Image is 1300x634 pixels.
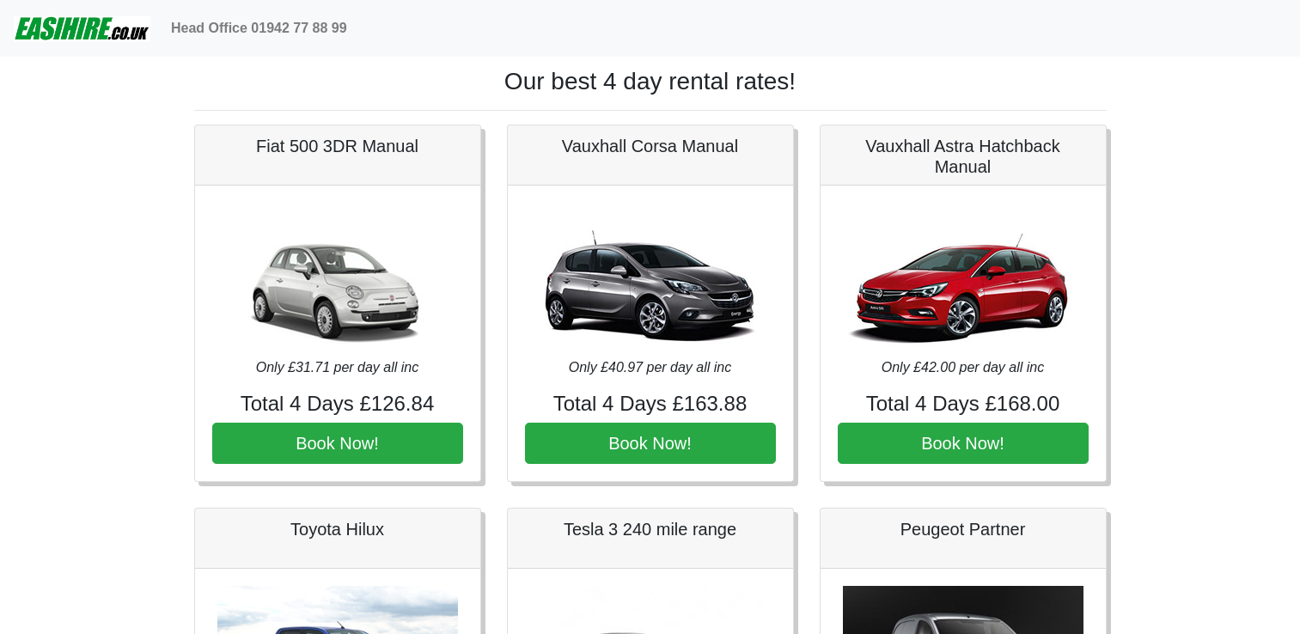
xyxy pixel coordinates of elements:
h4: Total 4 Days £168.00 [838,392,1089,417]
h5: Vauxhall Astra Hatchback Manual [838,136,1089,177]
img: Vauxhall Astra Hatchback Manual [843,203,1083,357]
i: Only £40.97 per day all inc [569,360,731,375]
h1: Our best 4 day rental rates! [194,67,1107,96]
button: Book Now! [212,423,463,464]
button: Book Now! [525,423,776,464]
img: Fiat 500 3DR Manual [217,203,458,357]
img: Vauxhall Corsa Manual [530,203,771,357]
button: Book Now! [838,423,1089,464]
h5: Toyota Hilux [212,519,463,540]
h5: Fiat 500 3DR Manual [212,136,463,156]
h5: Peugeot Partner [838,519,1089,540]
i: Only £42.00 per day all inc [882,360,1044,375]
i: Only £31.71 per day all inc [256,360,418,375]
h5: Vauxhall Corsa Manual [525,136,776,156]
img: easihire_logo_small.png [14,11,150,46]
h4: Total 4 Days £163.88 [525,392,776,417]
b: Head Office 01942 77 88 99 [171,21,347,35]
h4: Total 4 Days £126.84 [212,392,463,417]
h5: Tesla 3 240 mile range [525,519,776,540]
a: Head Office 01942 77 88 99 [164,11,354,46]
